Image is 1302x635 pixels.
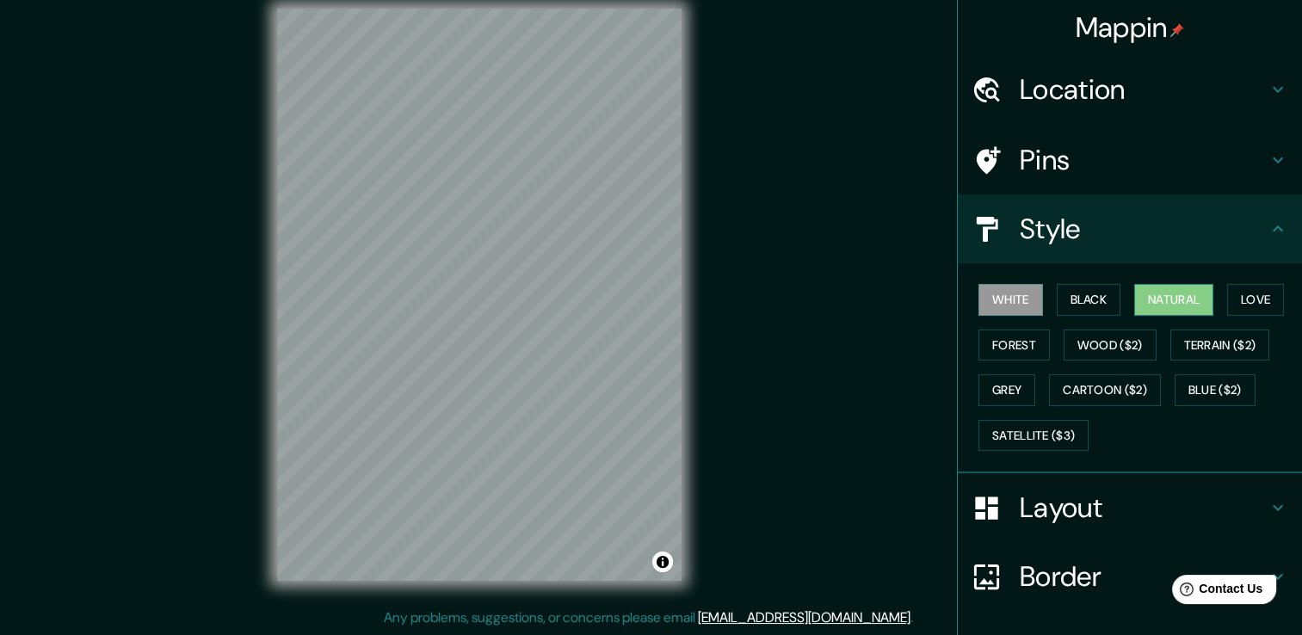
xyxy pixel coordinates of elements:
[1076,10,1185,45] h4: Mappin
[1170,23,1184,37] img: pin-icon.png
[1149,568,1283,616] iframe: Help widget launcher
[1227,284,1284,316] button: Love
[958,126,1302,194] div: Pins
[698,608,910,626] a: [EMAIL_ADDRESS][DOMAIN_NAME]
[916,607,919,628] div: .
[1134,284,1213,316] button: Natural
[913,607,916,628] div: .
[958,473,1302,542] div: Layout
[1057,284,1121,316] button: Black
[1020,143,1268,177] h4: Pins
[978,330,1050,361] button: Forest
[978,374,1035,406] button: Grey
[1170,330,1270,361] button: Terrain ($2)
[1020,212,1268,246] h4: Style
[958,55,1302,124] div: Location
[978,420,1089,452] button: Satellite ($3)
[384,607,913,628] p: Any problems, suggestions, or concerns please email .
[1020,559,1268,594] h4: Border
[1020,72,1268,107] h4: Location
[978,284,1043,316] button: White
[1049,374,1161,406] button: Cartoon ($2)
[1020,490,1268,525] h4: Layout
[1175,374,1256,406] button: Blue ($2)
[652,552,673,572] button: Toggle attribution
[958,194,1302,263] div: Style
[1064,330,1157,361] button: Wood ($2)
[277,9,682,581] canvas: Map
[958,542,1302,611] div: Border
